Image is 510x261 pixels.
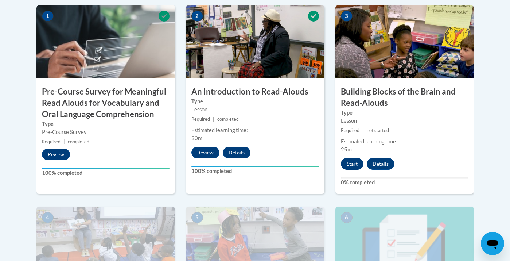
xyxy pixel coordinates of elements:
img: Course Image [186,5,324,78]
span: completed [217,116,239,122]
div: Lesson [341,117,468,125]
label: 100% completed [42,169,170,177]
label: Type [341,109,468,117]
img: Course Image [335,5,474,78]
button: Details [367,158,394,170]
span: 2 [191,11,203,22]
span: Required [42,139,61,145]
span: 1 [42,11,54,22]
div: Your progress [191,166,319,167]
span: | [362,128,364,133]
img: Course Image [36,5,175,78]
label: 100% completed [191,167,319,175]
h3: An Introduction to Read-Alouds [186,86,324,97]
div: Lesson [191,105,319,114]
span: 30m [191,135,202,141]
span: | [213,116,214,122]
span: 6 [341,212,353,223]
label: Type [191,97,319,105]
span: 3 [341,11,353,22]
span: not started [367,128,389,133]
h3: Pre-Course Survey for Meaningful Read Alouds for Vocabulary and Oral Language Comprehension [36,86,175,120]
button: Review [42,149,70,160]
span: 25m [341,146,352,153]
div: Estimated learning time: [341,138,468,146]
button: Start [341,158,363,170]
span: completed [68,139,89,145]
button: Details [223,147,250,158]
button: Review [191,147,219,158]
div: Your progress [42,168,170,169]
div: Pre-Course Survey [42,128,170,136]
span: 4 [42,212,54,223]
iframe: Button to launch messaging window [481,232,504,255]
label: 0% completed [341,179,468,187]
label: Type [42,120,170,128]
span: Required [191,116,210,122]
span: Required [341,128,359,133]
span: 5 [191,212,203,223]
span: | [63,139,65,145]
div: Estimated learning time: [191,126,319,134]
h3: Building Blocks of the Brain and Read-Alouds [335,86,474,109]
